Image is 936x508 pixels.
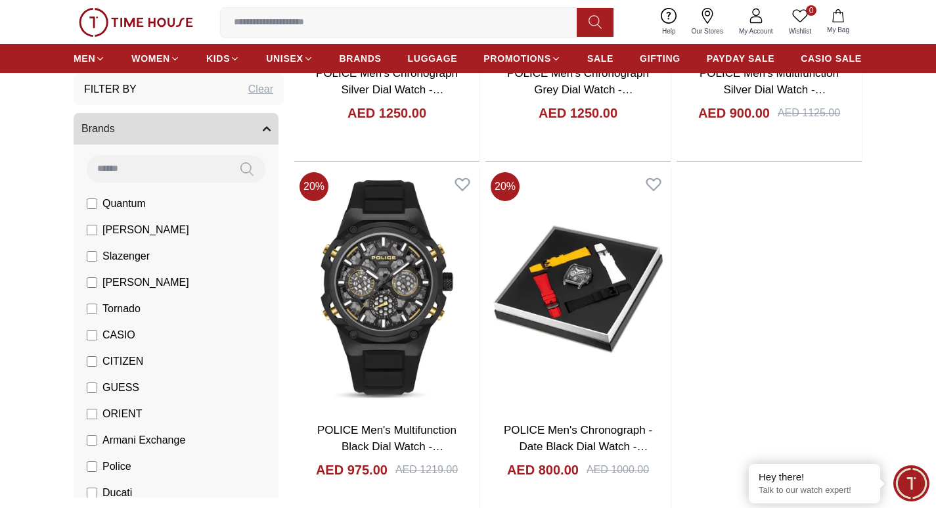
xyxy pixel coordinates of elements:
[87,198,97,209] input: Quantum
[587,52,613,65] span: SALE
[87,435,97,446] input: Armani Exchange
[587,47,613,70] a: SALE
[87,488,97,498] input: Ducati
[822,25,855,35] span: My Bag
[87,356,97,367] input: CITIZEN
[483,47,561,70] a: PROMOTIONS
[507,67,649,113] a: POLICE Men's Chronograph Grey Dial Watch - PEWGR0074301
[801,47,862,70] a: CASIO SALE
[74,113,279,145] button: Brands
[539,104,617,122] h4: AED 1250.00
[266,47,313,70] a: UNISEX
[102,196,146,212] span: Quantum
[266,52,303,65] span: UNISEX
[734,26,778,36] span: My Account
[131,52,170,65] span: WOMEN
[102,327,135,343] span: CASIO
[131,47,180,70] a: WOMEN
[87,251,97,262] input: Slazenger
[87,225,97,235] input: [PERSON_NAME]
[408,47,458,70] a: LUGGAGE
[700,67,839,113] a: POLICE Men's Multifunction Silver Dial Watch - PEWGQ0071902
[102,248,150,264] span: Slazenger
[87,277,97,288] input: [PERSON_NAME]
[408,52,458,65] span: LUGGAGE
[300,172,328,201] span: 20 %
[781,5,819,39] a: 0Wishlist
[893,465,929,501] div: Chat Widget
[587,462,649,478] div: AED 1000.00
[248,81,273,97] div: Clear
[102,301,141,317] span: Tornado
[801,52,862,65] span: CASIO SALE
[102,222,189,238] span: [PERSON_NAME]
[316,67,458,113] a: POLICE Men's Chronograph Silver Dial Watch - PEWGR0074302
[102,380,139,396] span: GUESS
[684,5,731,39] a: Our Stores
[102,406,142,422] span: ORIENT
[654,5,684,39] a: Help
[206,47,240,70] a: KIDS
[640,52,680,65] span: GIFTING
[778,105,840,121] div: AED 1125.00
[640,47,680,70] a: GIFTING
[759,485,870,496] p: Talk to our watch expert!
[707,47,774,70] a: PAYDAY SALE
[491,172,520,201] span: 20 %
[483,52,551,65] span: PROMOTIONS
[819,7,857,37] button: My Bag
[507,461,579,479] h4: AED 800.00
[74,52,95,65] span: MEN
[87,330,97,340] input: CASIO
[102,432,185,448] span: Armani Exchange
[81,121,115,137] span: Brands
[340,52,382,65] span: BRANDS
[759,471,870,484] div: Hey there!
[87,409,97,419] input: ORIENT
[340,47,382,70] a: BRANDS
[347,104,426,122] h4: AED 1250.00
[317,424,457,470] a: POLICE Men's Multifunction Black Dial Watch - PEWGQ0071901
[102,354,143,369] span: CITIZEN
[102,275,189,290] span: [PERSON_NAME]
[707,52,774,65] span: PAYDAY SALE
[87,304,97,314] input: Tornado
[87,461,97,472] input: Police
[698,104,770,122] h4: AED 900.00
[504,424,652,470] a: POLICE Men's Chronograph - Date Black Dial Watch - PEWGO0052402-SET
[294,167,479,411] img: POLICE Men's Multifunction Black Dial Watch - PEWGQ0071901
[102,485,132,501] span: Ducati
[485,167,671,411] img: POLICE Men's Chronograph - Date Black Dial Watch - PEWGO0052402-SET
[686,26,728,36] span: Our Stores
[395,462,458,478] div: AED 1219.00
[84,81,137,97] h3: Filter By
[87,382,97,393] input: GUESS
[102,459,131,474] span: Police
[316,461,388,479] h4: AED 975.00
[657,26,681,36] span: Help
[784,26,816,36] span: Wishlist
[74,47,105,70] a: MEN
[79,8,193,37] img: ...
[806,5,816,16] span: 0
[206,52,230,65] span: KIDS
